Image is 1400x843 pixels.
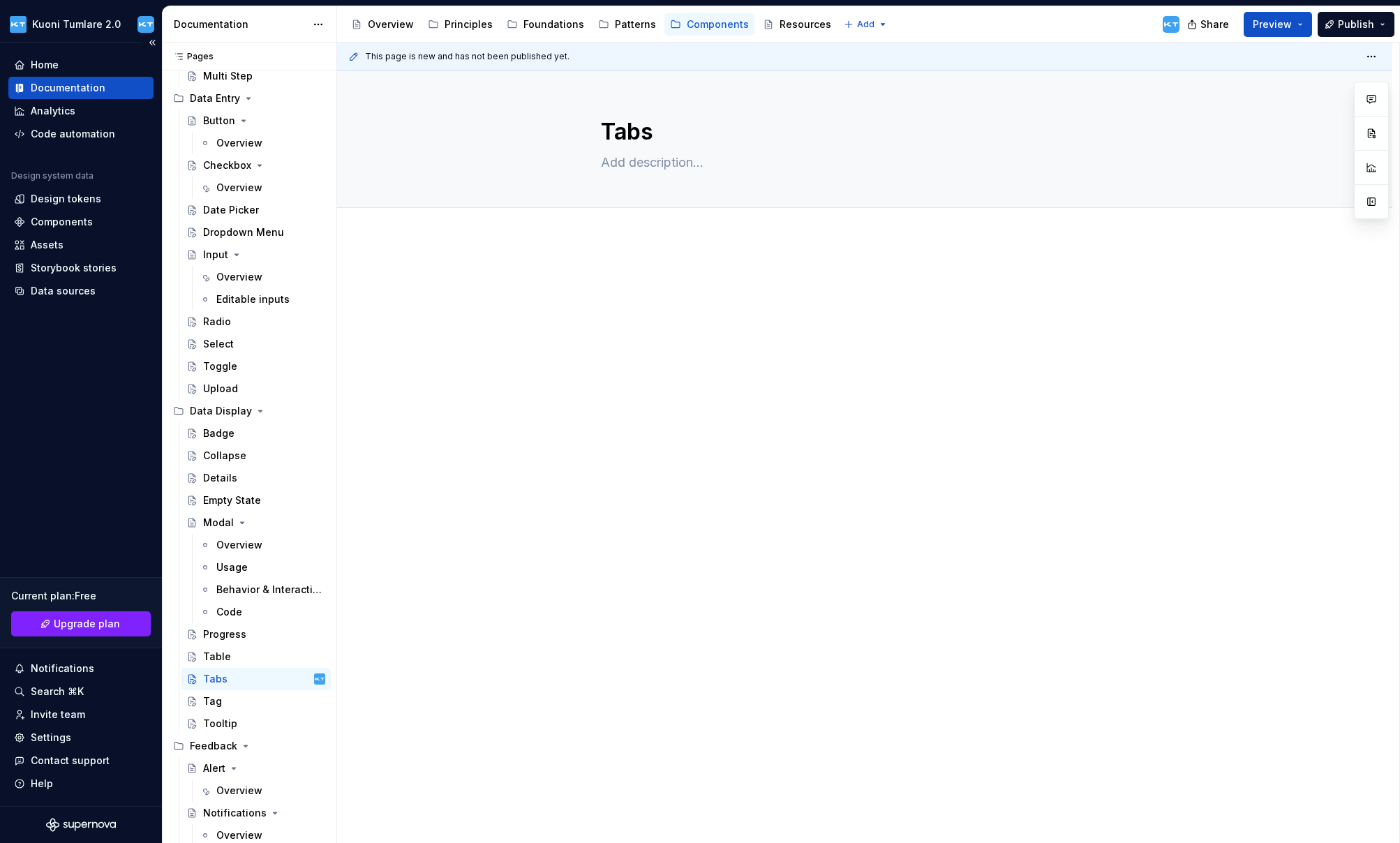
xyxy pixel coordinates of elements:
a: Alert [181,757,331,779]
span: Preview [1253,17,1292,31]
div: Dropdown Menu [203,225,284,239]
button: Notifications [8,657,154,680]
a: Overview [345,13,419,36]
div: Notifications [31,662,94,676]
a: Analytics [8,100,154,122]
span: Publish [1338,17,1374,31]
div: Empty State [203,493,261,507]
a: Components [8,211,154,233]
img: dee6e31e-e192-4f70-8333-ba8f88832f05.png [10,16,27,33]
span: Share [1200,17,1229,31]
a: Settings [8,726,154,749]
button: Help [8,773,154,795]
div: Help [31,777,53,791]
a: Overview [194,132,331,154]
span: Upgrade plan [54,617,120,631]
div: Alert [203,761,225,775]
div: Overview [216,181,262,195]
img: Designers KT [137,16,154,33]
div: Invite team [31,708,85,722]
a: Notifications [181,802,331,824]
a: Documentation [8,77,154,99]
div: Feedback [167,735,331,757]
div: Home [31,58,59,72]
a: Components [664,13,754,36]
div: Tabs [203,672,228,686]
a: Design tokens [8,188,154,210]
a: Upload [181,378,331,400]
span: This page is new and has not been published yet. [365,51,569,62]
div: Kuoni Tumlare 2.0 [32,17,121,31]
a: Badge [181,422,331,445]
a: Overview [194,779,331,802]
div: Design system data [11,170,94,181]
div: Feedback [190,739,237,753]
a: Collapse [181,445,331,467]
a: Checkbox [181,154,331,177]
div: Data Entry [167,87,331,110]
a: Assets [8,234,154,256]
a: Multi Step [181,65,331,87]
div: Overview [216,136,262,150]
div: Input [203,248,228,262]
a: Code [194,601,331,623]
div: Tooltip [203,717,237,731]
a: Code automation [8,123,154,145]
a: Overview [194,266,331,288]
div: Toggle [203,359,237,373]
div: Behavior & Interaction [216,583,322,597]
a: Toggle [181,355,331,378]
div: Contact support [31,754,110,768]
img: Designers KT [314,673,325,685]
div: Settings [31,731,71,745]
div: Design tokens [31,192,101,206]
a: Patterns [593,13,662,36]
svg: Supernova Logo [46,818,116,832]
a: Data sources [8,280,154,302]
div: Search ⌘K [31,685,84,699]
div: Components [31,215,93,229]
button: Collapse sidebar [142,33,162,52]
div: Overview [216,538,262,552]
div: Storybook stories [31,261,117,275]
a: Empty State [181,489,331,512]
button: Upgrade plan [11,611,151,636]
div: Overview [216,828,262,842]
a: Editable inputs [194,288,331,311]
a: Overview [194,534,331,556]
div: Code [216,605,242,619]
div: Tag [203,694,222,708]
div: Data Display [167,400,331,422]
div: Components [687,17,749,31]
div: Button [203,114,235,128]
a: Radio [181,311,331,333]
div: Documentation [31,81,105,95]
a: Principles [422,13,498,36]
div: Date Picker [203,203,259,217]
div: Data Entry [190,91,240,105]
div: Usage [216,560,248,574]
div: Overview [216,270,262,284]
div: Overview [368,17,414,31]
div: Page tree [345,10,837,38]
button: Contact support [8,749,154,772]
button: Search ⌘K [8,680,154,703]
div: Table [203,650,231,664]
div: Resources [780,17,831,31]
a: Behavior & Interaction [194,579,331,601]
div: Radio [203,315,231,329]
a: Select [181,333,331,355]
a: Foundations [501,13,590,36]
div: Foundations [523,17,584,31]
div: Collapse [203,449,246,463]
a: Overview [194,177,331,199]
button: Preview [1244,12,1312,37]
a: Tag [181,690,331,713]
a: Date Picker [181,199,331,221]
button: Share [1180,12,1238,37]
div: Select [203,337,234,351]
div: Data Display [190,404,252,418]
img: Designers KT [1163,16,1179,33]
a: Table [181,646,331,668]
